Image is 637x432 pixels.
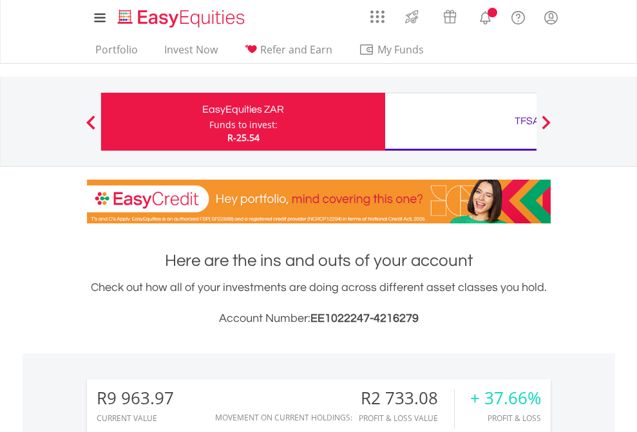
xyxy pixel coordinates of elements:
a: Refer and Earn [239,43,338,63]
div: R9 963.97 [97,389,174,408]
a: Notifications [469,3,502,29]
a: FAQ's and Support [502,3,535,29]
button: Previous [78,122,104,135]
div: Profit & Loss Value [359,414,454,422]
div: EasyEquities ZAR [109,100,377,118]
a: AppsGrid [362,3,393,24]
a: My Profile [535,3,567,32]
h3: Account Number: [87,310,551,328]
div: + 37.66% [470,389,541,408]
div: Funds to invest: [209,118,278,131]
div: Movement on Current Holdings: [215,413,352,422]
span: R-25.54 [227,131,260,144]
div: R2 733.08 [359,389,454,408]
img: vouchers-v2.svg [439,6,461,27]
span: EE1022247-4216279 [310,312,419,324]
img: EasyCredit Promotion Banner [87,180,551,223]
span: Refer and Earn [260,42,332,57]
img: thrive-v2.svg [401,6,423,27]
div: CURRENT VALUE [97,414,174,422]
img: EasyEquities_Logo.png [115,8,250,29]
a: Vouchers [431,3,469,27]
a: Home page [113,3,250,29]
button: Next [533,122,559,135]
h1: Here are the ins and outs of your account [87,249,551,272]
a: Portfolio [90,43,143,63]
div: Profit & Loss [470,414,541,422]
span: My Funds [359,41,443,58]
img: grid-menu-icon.svg [370,10,385,24]
a: Invest Now [159,43,223,63]
div: Check out how all of your investments are doing across different asset classes you hold. [87,279,551,328]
